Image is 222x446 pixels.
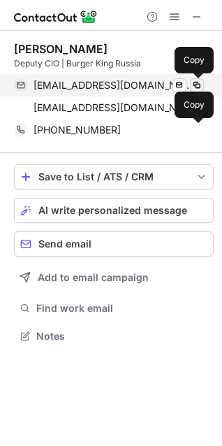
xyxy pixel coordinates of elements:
button: Notes [14,326,214,346]
img: ContactOut v5.3.10 [14,8,98,25]
button: save-profile-one-click [14,164,214,189]
button: Find work email [14,298,214,318]
span: [EMAIL_ADDRESS][DOMAIN_NAME] [34,101,193,114]
span: AI write personalized message [38,205,187,216]
button: Add to email campaign [14,265,214,290]
div: [PERSON_NAME] [14,42,108,56]
span: Notes [36,330,208,343]
span: Send email [38,238,91,250]
div: Save to List / ATS / CRM [38,171,189,182]
span: [PHONE_NUMBER] [34,124,121,136]
span: [EMAIL_ADDRESS][DOMAIN_NAME] [34,79,193,92]
span: Find work email [36,302,208,315]
button: AI write personalized message [14,198,214,223]
div: Deputy CIO | Burger King Russia [14,57,214,70]
button: Send email [14,231,214,257]
span: Add to email campaign [38,272,149,283]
